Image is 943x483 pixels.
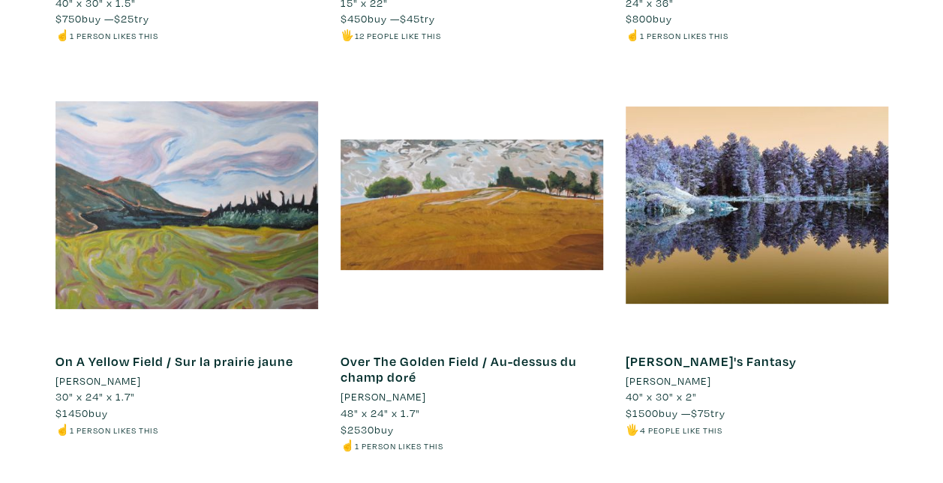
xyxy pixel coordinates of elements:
span: buy [56,406,108,420]
li: [PERSON_NAME] [626,373,711,389]
li: 🖐️ [626,421,888,438]
span: buy — try [341,11,435,25]
a: [PERSON_NAME] [56,373,318,389]
li: 🖐️ [341,27,603,43]
span: buy — try [56,11,149,25]
li: [PERSON_NAME] [341,388,426,405]
span: $750 [56,11,82,25]
span: $75 [691,406,710,420]
span: buy [626,11,672,25]
span: $45 [400,11,420,25]
small: 1 person likes this [640,30,728,41]
span: $1450 [56,406,89,420]
li: ☝️ [56,27,318,43]
span: 30" x 24" x 1.7" [56,389,135,403]
small: 1 person likes this [355,440,443,451]
span: $450 [341,11,368,25]
li: ☝️ [56,421,318,438]
span: $1500 [626,406,659,420]
a: [PERSON_NAME] [341,388,603,405]
a: Over The Golden Field / Au-dessus du champ doré [341,352,577,386]
small: 12 people like this [355,30,441,41]
small: 1 person likes this [70,30,158,41]
span: 48" x 24" x 1.7" [341,406,420,420]
span: $2530 [341,422,374,436]
li: [PERSON_NAME] [56,373,141,389]
span: $25 [114,11,134,25]
span: buy — try [626,406,725,420]
li: ☝️ [626,27,888,43]
a: On A Yellow Field / Sur la prairie jaune [56,352,293,370]
span: 40" x 30" x 2" [626,389,697,403]
a: [PERSON_NAME]'s Fantasy [626,352,797,370]
li: ☝️ [341,437,603,454]
small: 1 person likes this [70,424,158,436]
span: buy [341,422,394,436]
a: [PERSON_NAME] [626,373,888,389]
span: $800 [626,11,653,25]
small: 4 people like this [640,424,722,436]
